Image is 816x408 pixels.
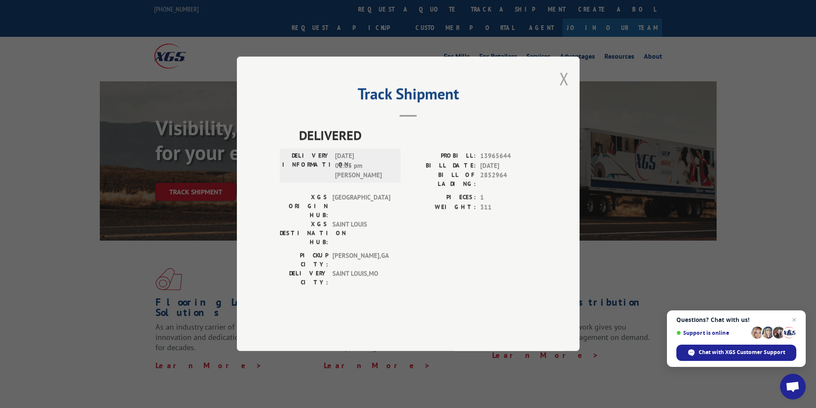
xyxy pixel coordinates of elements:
span: 13965644 [480,152,537,161]
label: PROBILL: [408,152,476,161]
label: PICKUP CITY: [280,251,328,269]
span: Questions? Chat with us! [676,316,796,323]
label: WEIGHT: [408,203,476,212]
span: [DATE] [480,161,537,171]
h2: Track Shipment [280,88,537,104]
label: DELIVERY CITY: [280,269,328,287]
label: BILL OF LADING: [408,171,476,189]
label: XGS DESTINATION HUB: [280,220,328,247]
span: Support is online [676,330,748,336]
div: Open chat [780,374,806,399]
span: SAINT LOUIS [332,220,390,247]
span: SAINT LOUIS , MO [332,269,390,287]
span: 311 [480,203,537,212]
span: DELIVERED [299,126,537,145]
span: 1 [480,193,537,203]
span: 2852964 [480,171,537,189]
span: Chat with XGS Customer Support [699,348,785,356]
div: Chat with XGS Customer Support [676,345,796,361]
span: [DATE] 01:05 pm [PERSON_NAME] [335,152,393,181]
button: Close modal [559,67,569,90]
span: [PERSON_NAME] , GA [332,251,390,269]
label: XGS ORIGIN HUB: [280,193,328,220]
label: BILL DATE: [408,161,476,171]
label: PIECES: [408,193,476,203]
span: Close chat [789,315,799,325]
label: DELIVERY INFORMATION: [282,152,331,181]
span: [GEOGRAPHIC_DATA] [332,193,390,220]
